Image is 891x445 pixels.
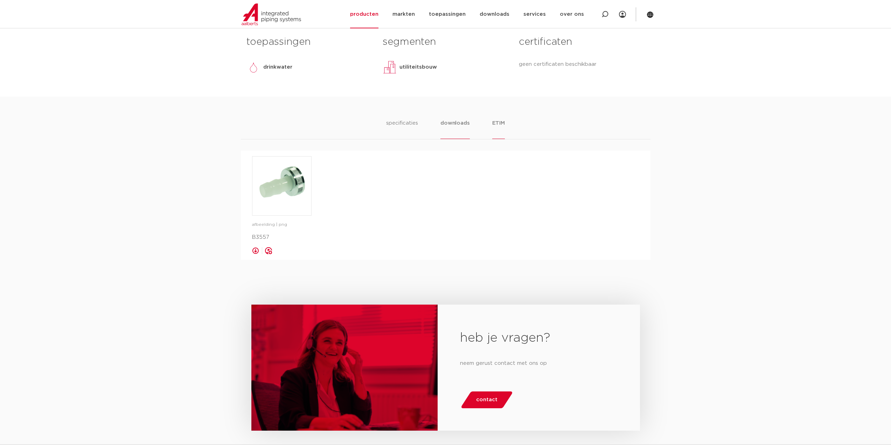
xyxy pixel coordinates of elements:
[399,63,437,71] p: utiliteitsbouw
[476,394,497,405] span: contact
[252,156,312,216] a: image for B3557
[383,35,508,49] h3: segmenten
[252,233,312,242] p: B3557
[246,60,260,74] img: drinkwater
[263,63,292,71] p: drinkwater
[519,35,645,49] h3: certificaten
[492,119,505,139] li: ETIM
[252,157,311,215] img: image for B3557
[519,60,645,69] p: geen certificaten beschikbaar
[386,119,418,139] li: specificaties
[460,358,617,369] p: neem gerust contact met ons op
[460,330,617,347] h2: heb je vragen?
[383,60,397,74] img: utiliteitsbouw
[252,221,312,228] p: afbeelding | png
[460,391,514,408] a: contact
[246,35,372,49] h3: toepassingen
[440,119,469,139] li: downloads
